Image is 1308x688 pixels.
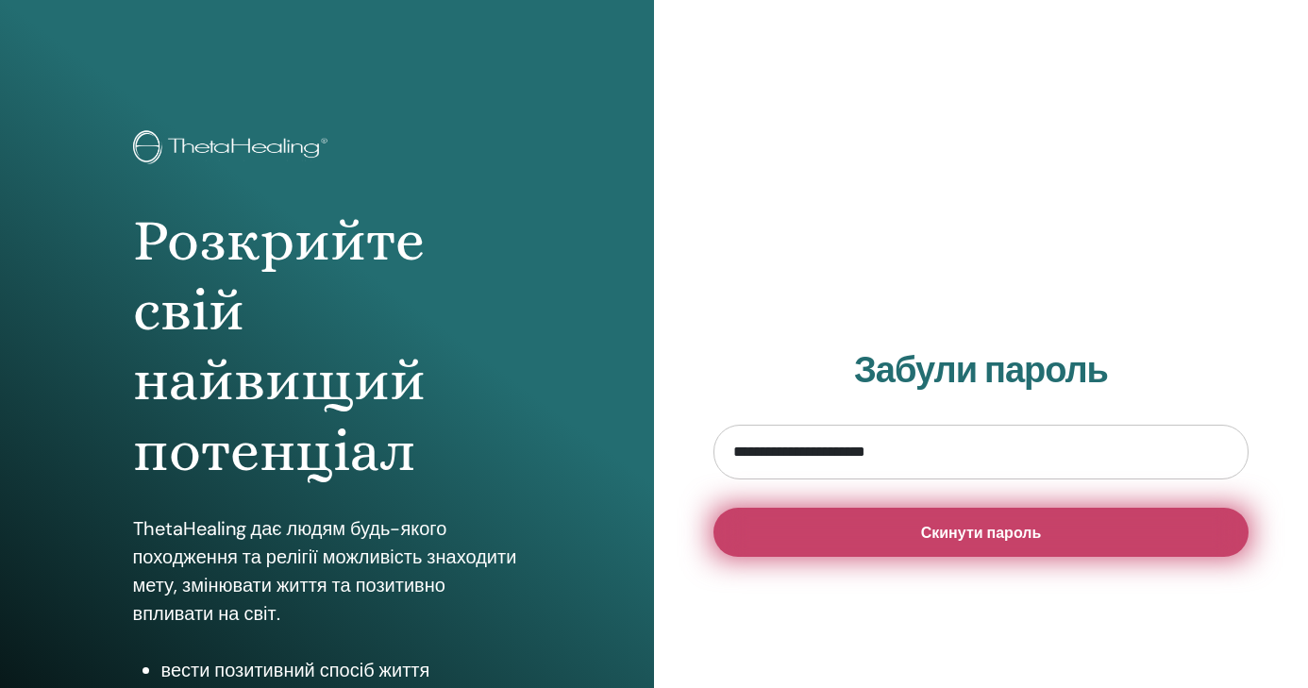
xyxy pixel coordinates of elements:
[713,349,1249,393] h2: Забули пароль
[713,508,1249,557] button: Скинути пароль
[133,514,522,628] p: ThetaHealing дає людям будь-якого походження та релігії можливість знаходити мету, змінювати житт...
[161,656,522,684] li: вести позитивний спосіб життя
[921,523,1042,543] span: Скинути пароль
[133,206,522,487] h1: Розкрийте свій найвищий потенціал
